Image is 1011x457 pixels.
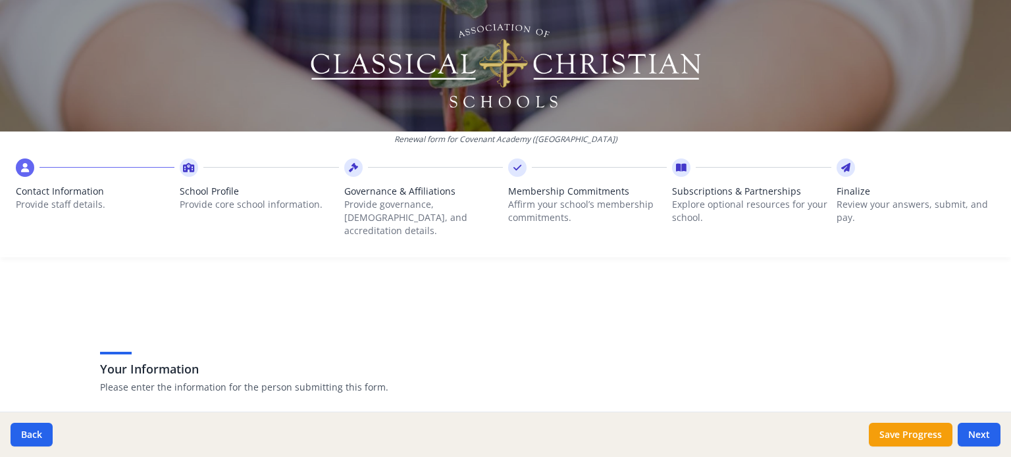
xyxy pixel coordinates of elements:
p: Explore optional resources for your school. [672,198,831,224]
p: Please enter the information for the person submitting this form. [100,381,911,394]
span: School Profile [180,185,338,198]
span: Contact Information [16,185,174,198]
img: Logo [309,20,703,112]
p: Provide core school information. [180,198,338,211]
p: Provide staff details. [16,198,174,211]
button: Back [11,423,53,446]
h3: Your Information [100,360,911,378]
button: Save Progress [869,423,952,446]
span: Subscriptions & Partnerships [672,185,831,198]
span: Finalize [837,185,995,198]
button: Next [958,423,1000,446]
p: Review your answers, submit, and pay. [837,198,995,224]
p: Provide governance, [DEMOGRAPHIC_DATA], and accreditation details. [344,198,503,237]
span: Governance & Affiliations [344,185,503,198]
span: Membership Commitments [508,185,667,198]
p: Affirm your school’s membership commitments. [508,198,667,224]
